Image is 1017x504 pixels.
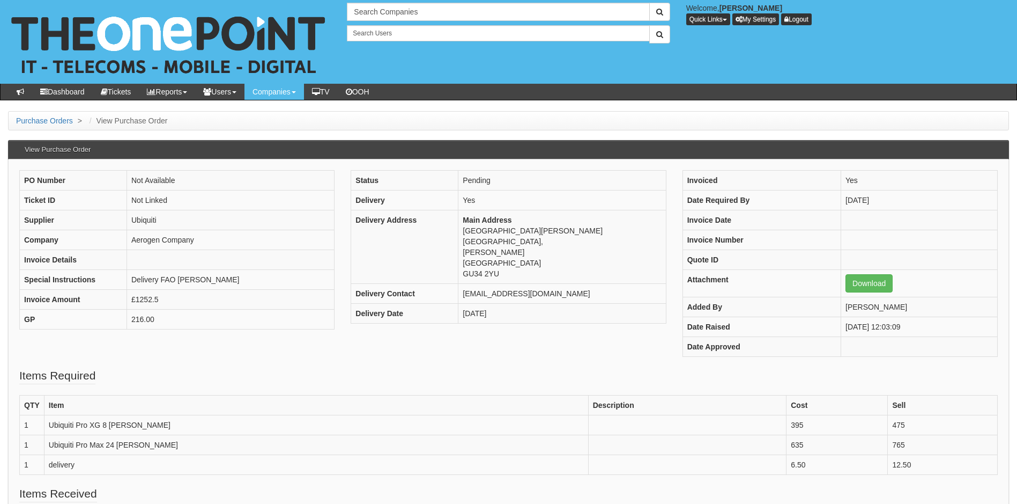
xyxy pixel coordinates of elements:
[682,270,841,297] th: Attachment
[20,171,127,191] th: PO Number
[732,13,780,25] a: My Settings
[682,337,841,357] th: Date Approved
[304,84,338,100] a: TV
[20,230,127,250] th: Company
[458,304,666,324] td: [DATE]
[20,455,44,475] td: 1
[20,250,127,270] th: Invoice Details
[682,250,841,270] th: Quote ID
[351,210,458,284] th: Delivery Address
[682,191,841,210] th: Date Required By
[682,210,841,230] th: Invoice Date
[351,171,458,191] th: Status
[786,455,888,475] td: 6.50
[20,415,44,435] td: 1
[781,13,812,25] a: Logout
[588,396,786,415] th: Description
[44,396,588,415] th: Item
[20,210,127,230] th: Supplier
[93,84,139,100] a: Tickets
[244,84,304,100] a: Companies
[19,368,95,384] legend: Items Required
[19,141,96,159] h3: View Purchase Order
[841,317,998,337] td: [DATE] 12:03:09
[127,191,335,210] td: Not Linked
[786,396,888,415] th: Cost
[458,284,666,304] td: [EMAIL_ADDRESS][DOMAIN_NAME]
[44,415,588,435] td: Ubiquiti Pro XG 8 [PERSON_NAME]
[682,297,841,317] th: Added By
[139,84,195,100] a: Reports
[127,171,335,191] td: Not Available
[338,84,377,100] a: OOH
[347,25,649,41] input: Search Users
[127,230,335,250] td: Aerogen Company
[845,274,893,293] a: Download
[888,455,998,475] td: 12.50
[75,116,85,125] span: >
[20,270,127,290] th: Special Instructions
[20,290,127,310] th: Invoice Amount
[888,415,998,435] td: 475
[127,210,335,230] td: Ubiquiti
[20,435,44,455] td: 1
[458,210,666,284] td: [GEOGRAPHIC_DATA][PERSON_NAME] [GEOGRAPHIC_DATA], [PERSON_NAME] [GEOGRAPHIC_DATA] GU34 2YU
[719,4,782,12] b: [PERSON_NAME]
[127,310,335,330] td: 216.00
[87,115,168,126] li: View Purchase Order
[20,396,44,415] th: QTY
[127,290,335,310] td: £1252.5
[682,171,841,191] th: Invoiced
[351,284,458,304] th: Delivery Contact
[458,171,666,191] td: Pending
[351,191,458,210] th: Delivery
[841,191,998,210] td: [DATE]
[32,84,93,100] a: Dashboard
[678,3,1017,25] div: Welcome,
[686,13,730,25] button: Quick Links
[463,216,511,224] b: Main Address
[458,191,666,210] td: Yes
[888,396,998,415] th: Sell
[682,230,841,250] th: Invoice Number
[195,84,244,100] a: Users
[841,171,998,191] td: Yes
[347,3,649,21] input: Search Companies
[841,297,998,317] td: [PERSON_NAME]
[888,435,998,455] td: 765
[786,435,888,455] td: 635
[19,486,97,502] legend: Items Received
[44,455,588,475] td: delivery
[127,270,335,290] td: Delivery FAO [PERSON_NAME]
[20,191,127,210] th: Ticket ID
[44,435,588,455] td: Ubiquiti Pro Max 24 [PERSON_NAME]
[20,310,127,330] th: GP
[682,317,841,337] th: Date Raised
[351,304,458,324] th: Delivery Date
[16,116,73,125] a: Purchase Orders
[786,415,888,435] td: 395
